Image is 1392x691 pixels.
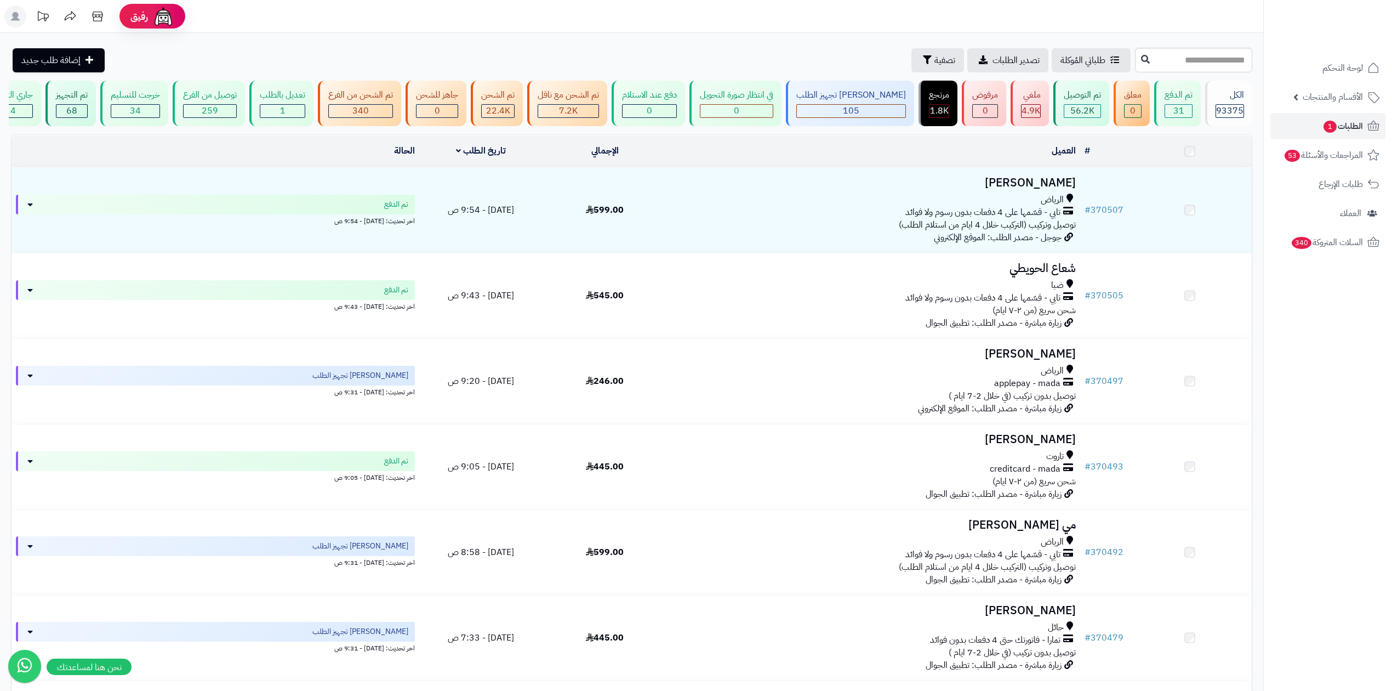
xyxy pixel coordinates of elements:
span: 105 [843,104,859,117]
a: توصيل من الفرع 259 [170,81,247,126]
span: رفيق [130,10,148,23]
span: 0 [1130,104,1136,117]
div: ملغي [1021,89,1041,101]
a: تم التجهيز 68 [43,81,98,126]
span: 340 [352,104,369,117]
span: 445.00 [586,460,624,473]
span: زيارة مباشرة - مصدر الطلب: تطبيق الجوال [926,488,1062,501]
div: مرتجع [929,89,949,101]
img: ai-face.png [152,5,174,27]
div: تعديل بالطلب [260,89,305,101]
div: مرفوض [972,89,998,101]
span: 22.4K [486,104,510,117]
span: [PERSON_NAME] تجهيز الطلب [312,626,408,637]
a: معلق 0 [1111,81,1152,126]
span: creditcard - mada [990,463,1060,475]
span: تم الدفع [384,456,408,467]
a: #370492 [1085,546,1123,559]
span: applepay - mada [994,377,1060,390]
span: 545.00 [586,289,624,302]
span: إضافة طلب جديد [21,54,81,67]
span: توصيل بدون تركيب (في خلال 2-7 ايام ) [949,389,1076,403]
span: [DATE] - 7:33 ص [448,631,514,644]
span: [DATE] - 9:05 ص [448,460,514,473]
span: تابي - قسّمها على 4 دفعات بدون رسوم ولا فوائد [905,548,1060,561]
span: المراجعات والأسئلة [1283,148,1363,163]
span: العملاء [1340,206,1361,221]
div: اخر تحديث: [DATE] - 9:43 ص [16,300,415,311]
span: حائل [1048,621,1064,634]
a: تم التوصيل 56.2K [1051,81,1111,126]
div: 0 [417,105,458,117]
img: logo-2.png [1317,8,1382,31]
a: [PERSON_NAME] تجهيز الطلب 105 [784,81,916,126]
a: ملغي 4.9K [1008,81,1051,126]
span: زيارة مباشرة - مصدر الطلب: الموقع الإلكتروني [918,402,1062,415]
a: إضافة طلب جديد [13,48,105,72]
a: #370497 [1085,375,1123,388]
div: اخر تحديث: [DATE] - 9:31 ص [16,556,415,568]
div: اخر تحديث: [DATE] - 9:54 ص [16,214,415,226]
span: 599.00 [586,203,624,217]
span: تابي - قسّمها على 4 دفعات بدون رسوم ولا فوائد [905,292,1060,304]
a: العملاء [1270,200,1385,226]
div: 34 [111,105,159,117]
div: في انتظار صورة التحويل [700,89,773,101]
a: طلباتي المُوكلة [1052,48,1131,72]
span: 31 [1173,104,1184,117]
span: تم الدفع [384,199,408,210]
span: 445.00 [586,631,624,644]
a: تحديثات المنصة [29,5,56,30]
span: # [1085,375,1091,388]
a: تم الدفع 31 [1152,81,1203,126]
span: الرياض [1041,365,1064,377]
button: تصفية [911,48,964,72]
span: 1 [1323,120,1337,133]
div: 259 [184,105,236,117]
a: الحالة [394,144,415,157]
a: العميل [1052,144,1076,157]
span: شحن سريع (من ٢-٧ ايام) [992,304,1076,317]
div: 56210 [1064,105,1100,117]
div: 0 [700,105,773,117]
a: تم الشحن 22.4K [469,81,525,126]
span: [DATE] - 9:43 ص [448,289,514,302]
span: # [1085,203,1091,217]
span: # [1085,631,1091,644]
div: 0 [623,105,676,117]
span: شحن سريع (من ٢-٧ ايام) [992,475,1076,488]
div: تم التوصيل [1064,89,1101,101]
div: 340 [329,105,392,117]
a: مرفوض 0 [960,81,1008,126]
a: دفع عند الاستلام 0 [609,81,687,126]
div: جاهز للشحن [416,89,458,101]
span: تصدير الطلبات [992,54,1040,67]
a: تصدير الطلبات [967,48,1048,72]
span: الرياض [1041,194,1064,206]
span: 340 [1291,236,1313,250]
span: 0 [435,104,440,117]
div: اخر تحديث: [DATE] - 9:31 ص [16,386,415,397]
div: 1784 [929,105,949,117]
div: خرجت للتسليم [111,89,160,101]
span: 7.2K [559,104,578,117]
a: المراجعات والأسئلة53 [1270,142,1385,168]
span: السلات المتروكة [1291,235,1363,250]
span: 53 [1284,149,1301,162]
span: [DATE] - 8:58 ص [448,546,514,559]
a: مرتجع 1.8K [916,81,960,126]
span: [DATE] - 9:20 ص [448,375,514,388]
span: الطلبات [1322,118,1363,134]
a: # [1085,144,1090,157]
div: 31 [1165,105,1192,117]
a: الإجمالي [591,144,619,157]
div: 7223 [538,105,598,117]
h3: مي [PERSON_NAME] [671,519,1076,531]
a: السلات المتروكة340 [1270,229,1385,256]
span: # [1085,546,1091,559]
div: تم الشحن [481,89,515,101]
div: تم الدفع [1165,89,1193,101]
div: معلق [1124,89,1142,101]
h3: [PERSON_NAME] [671,348,1076,360]
span: [DATE] - 9:54 ص [448,203,514,217]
